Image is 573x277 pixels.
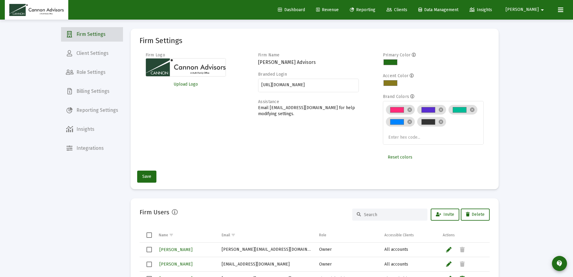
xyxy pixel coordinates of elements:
[506,7,539,12] span: [PERSON_NAME]
[438,107,444,112] mat-icon: cancel
[387,7,407,12] span: Clients
[407,107,412,112] mat-icon: cancel
[137,171,156,183] button: Save
[539,4,546,16] mat-icon: arrow_drop_down
[159,247,193,252] span: [PERSON_NAME]
[319,247,332,252] span: Owner
[470,7,492,12] span: Insights
[146,247,152,252] div: Select row
[470,107,475,112] mat-icon: cancel
[159,260,193,269] a: [PERSON_NAME]
[61,65,123,80] a: Role Settings
[315,228,380,242] td: Column Role
[316,7,339,12] span: Revenue
[383,151,417,163] button: Reset colors
[140,207,169,217] h2: Firm Users
[383,52,411,58] label: Primary Color
[217,257,315,272] td: [EMAIL_ADDRESS][DOMAIN_NAME]
[146,232,152,238] div: Select all
[383,73,408,78] label: Accent Color
[169,233,174,237] span: Show filter options for column 'Name'
[466,212,485,217] span: Delete
[217,243,315,257] td: [PERSON_NAME][EMAIL_ADDRESS][DOMAIN_NAME]
[61,103,123,118] a: Reporting Settings
[222,233,230,238] div: Email
[2,74,348,84] p: This report is provided as a courtesy for informational purposes only and may include unmanaged a...
[146,262,152,267] div: Select row
[388,155,412,160] span: Reset colors
[407,119,412,124] mat-icon: cancel
[364,212,423,217] input: Search
[217,228,315,242] td: Column Email
[319,233,326,238] div: Role
[2,49,348,59] p: The investment return and principal value of an investment will fluctuate so that an investors's ...
[384,262,408,267] span: All accounts
[9,4,64,16] img: Dashboard
[386,104,480,141] mat-chip-list: Brand colors
[380,228,439,242] td: Column Accessible Clients
[436,212,454,217] span: Invite
[443,233,455,238] div: Actions
[258,72,287,77] label: Branded Login
[556,260,563,267] mat-icon: contact_support
[142,174,151,179] span: Save
[146,58,226,77] img: Firm logo
[414,4,463,16] a: Data Management
[388,135,433,140] input: Enter hex code...
[418,7,458,12] span: Data Management
[61,141,123,156] a: Integrations
[61,46,123,61] a: Client Settings
[498,4,553,16] button: [PERSON_NAME]
[146,78,226,90] button: Upload Logo
[159,262,193,267] span: [PERSON_NAME]
[350,7,375,12] span: Reporting
[273,4,310,16] a: Dashboard
[258,58,359,67] h3: [PERSON_NAME] Advisors
[438,119,444,124] mat-icon: cancel
[384,247,408,252] span: All accounts
[439,228,489,242] td: Column Actions
[431,209,459,221] button: Invite
[461,209,490,221] button: Delete
[258,105,359,117] p: Email [EMAIL_ADDRESS][DOMAIN_NAME] for help modifying settings.
[2,4,348,15] p: Performance is based on information from third party sources believed to be reliable. Performance...
[319,262,332,267] span: Owner
[345,4,380,16] a: Reporting
[258,99,279,104] label: Assistance
[159,233,168,238] div: Name
[174,82,198,87] span: Upload Logo
[61,84,123,99] a: Billing Settings
[159,245,193,254] a: [PERSON_NAME]
[2,29,348,35] p: The performance data represents past performance. Past performance does not guarantee future resu...
[465,4,497,16] a: Insights
[146,52,165,58] label: Firm Logo
[61,27,123,42] a: Firm Settings
[311,4,343,16] a: Revenue
[140,38,182,44] mat-card-title: Firm Settings
[278,7,305,12] span: Dashboard
[155,228,217,242] td: Column Name
[384,233,414,238] div: Accessible Clients
[382,4,412,16] a: Clients
[258,52,280,58] label: Firm Name
[61,122,123,137] a: Insights
[231,233,236,237] span: Show filter options for column 'Email'
[383,94,409,99] label: Brand Colors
